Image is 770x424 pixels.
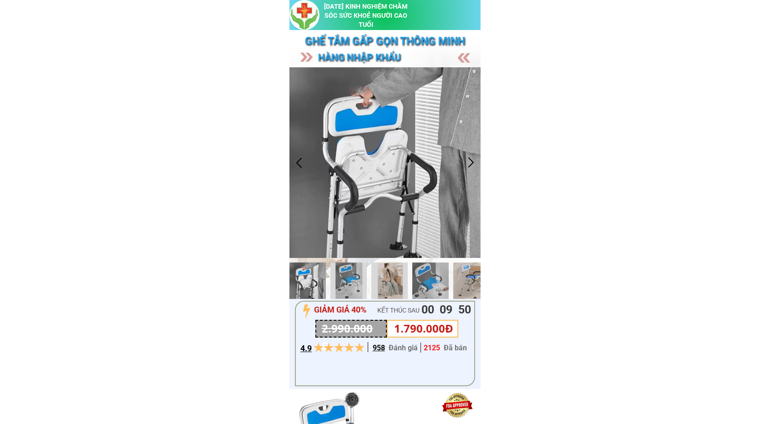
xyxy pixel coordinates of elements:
[444,343,467,352] span: Đã bán
[300,342,314,355] h3: 4.9
[322,320,380,355] h3: 2.990.000Đ
[314,303,377,317] h3: GIẢM GIÁ 40%
[305,33,468,50] h3: Ghế tắm GẤP GỌN THÔNG MINH
[322,2,410,30] h3: [DATE] KINH NGHIỆM CHĂM SÓC SỨC KHOẺ NGƯỜI CAO TUỔI
[389,343,418,352] span: Đánh giá
[394,320,455,337] h3: 1.790.000Đ
[318,50,461,81] h3: hàng nhập khẩu [GEOGRAPHIC_DATA]
[373,343,385,352] span: 958
[377,305,438,315] h3: KẾT THÚC SAU
[424,343,440,352] span: 2125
